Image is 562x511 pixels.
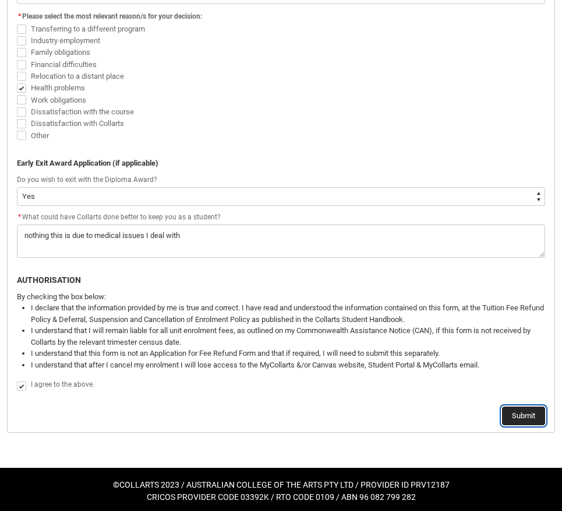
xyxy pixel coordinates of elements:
span: Dissatisfaction with the course [31,107,134,116]
span: Relocation to a distant place [31,72,124,80]
b: AUTHORISATION [17,275,81,285]
span: Work obligations [31,96,86,104]
li: I understand that I will remain liable for all unit enrolment fees, as outlined on my Commonwealt... [31,325,545,348]
span: Other [31,131,49,140]
span: Transferring to a different program [31,24,145,33]
span: I agree to the above. [31,380,94,388]
li: I understand that after I cancel my enrolment I will lose access to the MyCollarts &/or Canvas we... [31,359,545,371]
span: Do you wish to exit with the Diploma Award? [17,176,157,184]
abbr: required [18,213,21,221]
span: What could have Collarts done better to keep you as a student? [17,213,221,221]
b: Early Exit Award Application (if applicable) [17,159,158,167]
span: Please select the most relevant reason/s for your decision: [22,12,202,20]
p: By checking the box below: [17,291,545,303]
span: Family obligations [31,48,90,57]
span: Financial difficulties [31,60,97,69]
span: Industry employment [31,36,100,45]
li: I declare that the information provided by me is true and correct. I have read and understood the... [31,302,545,325]
button: Submit [502,407,545,425]
abbr: required [18,12,21,20]
span: Health problems [31,83,85,92]
span: Dissatisfaction with Collarts [31,119,124,128]
li: I understand that this form is not an Application for Fee Refund Form and that if required, I wil... [31,348,545,359]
